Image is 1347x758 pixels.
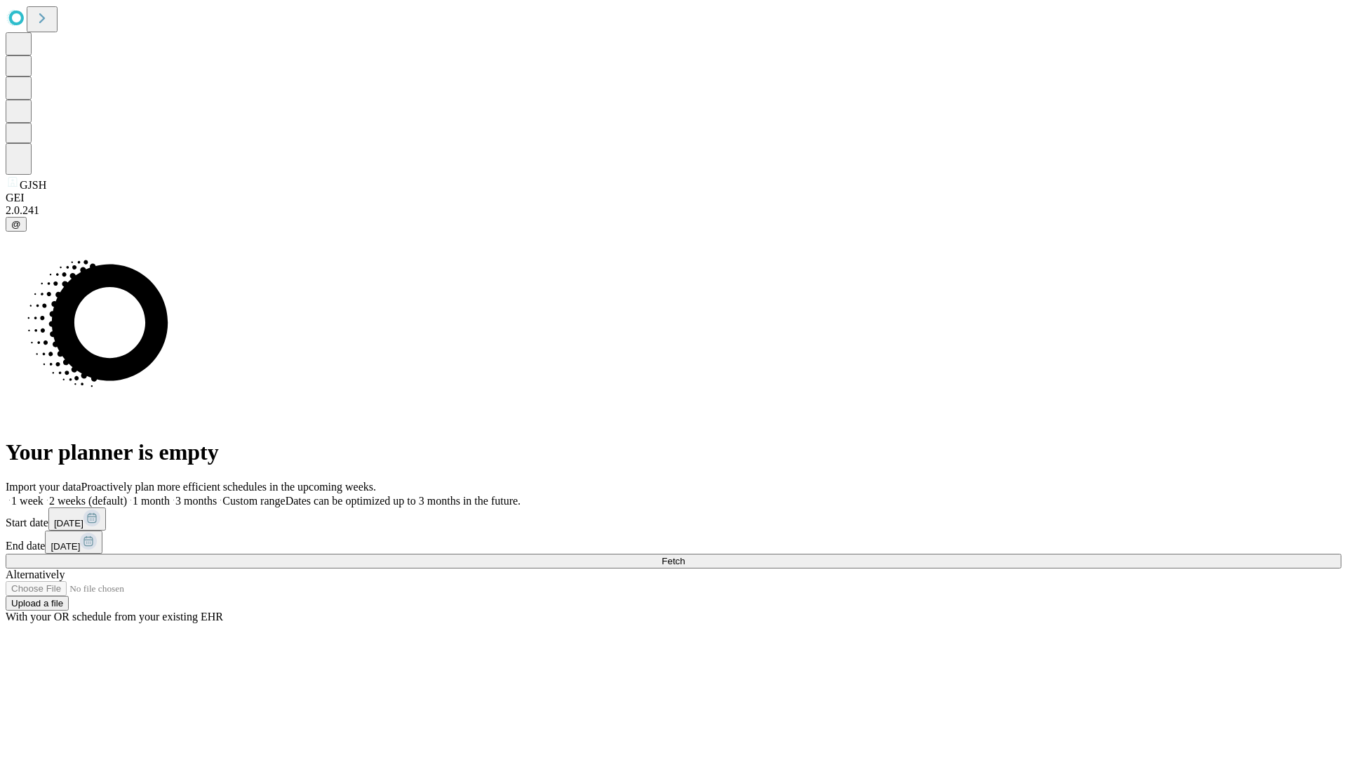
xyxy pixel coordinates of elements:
h1: Your planner is empty [6,439,1341,465]
div: End date [6,531,1341,554]
span: [DATE] [51,541,80,552]
span: @ [11,219,21,230]
button: Upload a file [6,596,69,611]
button: Fetch [6,554,1341,568]
span: With your OR schedule from your existing EHR [6,611,223,623]
span: 1 month [133,495,170,507]
span: 3 months [175,495,217,507]
span: Custom range [222,495,285,507]
div: 2.0.241 [6,204,1341,217]
span: GJSH [20,179,46,191]
span: Import your data [6,481,81,493]
span: Dates can be optimized up to 3 months in the future. [286,495,521,507]
div: GEI [6,192,1341,204]
div: Start date [6,507,1341,531]
button: [DATE] [48,507,106,531]
span: 2 weeks (default) [49,495,127,507]
button: @ [6,217,27,232]
span: 1 week [11,495,43,507]
span: [DATE] [54,518,83,528]
span: Fetch [662,556,685,566]
span: Alternatively [6,568,65,580]
span: Proactively plan more efficient schedules in the upcoming weeks. [81,481,376,493]
button: [DATE] [45,531,102,554]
